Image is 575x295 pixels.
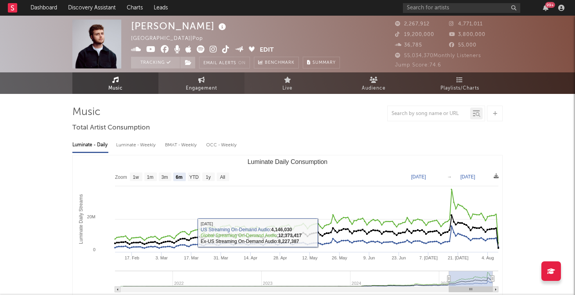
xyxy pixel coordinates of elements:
[449,32,485,37] span: 3,800,000
[395,53,481,58] span: 55,034,370 Monthly Listeners
[78,194,84,244] text: Luminate Daily Streams
[282,84,293,93] span: Live
[302,255,318,260] text: 12. May
[214,255,228,260] text: 31. Mar
[244,255,257,260] text: 14. Apr
[93,247,95,252] text: 0
[125,255,139,260] text: 17. Feb
[116,139,157,152] div: Luminate - Weekly
[395,22,429,27] span: 2,267,912
[238,61,246,65] em: On
[115,174,127,180] text: Zoom
[417,72,503,94] a: Playlists/Charts
[332,255,347,260] text: 26. May
[260,45,274,55] button: Edit
[72,123,150,133] span: Total Artist Consumption
[199,57,250,68] button: Email AlertsOn
[395,63,441,68] span: Jump Score: 74.6
[186,84,217,93] span: Engagement
[388,111,470,117] input: Search by song name or URL
[460,174,475,180] text: [DATE]
[248,158,328,165] text: Luminate Daily Consumption
[411,174,426,180] text: [DATE]
[108,84,123,93] span: Music
[449,22,483,27] span: 4,771,011
[447,174,452,180] text: →
[244,72,331,94] a: Live
[131,57,180,68] button: Tracking
[220,174,225,180] text: All
[133,174,139,180] text: 1w
[165,139,198,152] div: BMAT - Weekly
[448,255,469,260] text: 21. [DATE]
[313,61,336,65] span: Summary
[403,3,520,13] input: Search for artists
[362,84,386,93] span: Audience
[72,139,108,152] div: Luminate - Daily
[273,255,287,260] text: 28. Apr
[131,34,212,43] div: [GEOGRAPHIC_DATA] | Pop
[440,84,479,93] span: Playlists/Charts
[176,174,182,180] text: 6m
[87,214,95,219] text: 20M
[545,2,555,8] div: 99 +
[131,20,228,32] div: [PERSON_NAME]
[419,255,438,260] text: 7. [DATE]
[206,139,237,152] div: OCC - Weekly
[395,43,422,48] span: 36,785
[482,255,494,260] text: 4. Aug
[206,174,211,180] text: 1y
[189,174,199,180] text: YTD
[392,255,406,260] text: 23. Jun
[363,255,375,260] text: 9. Jun
[449,43,476,48] span: 55,000
[162,174,168,180] text: 3m
[303,57,340,68] button: Summary
[395,32,434,37] span: 19,200,000
[254,57,299,68] a: Benchmark
[331,72,417,94] a: Audience
[184,255,199,260] text: 17. Mar
[265,58,295,68] span: Benchmark
[158,72,244,94] a: Engagement
[543,5,548,11] button: 99+
[147,174,154,180] text: 1m
[156,255,168,260] text: 3. Mar
[72,72,158,94] a: Music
